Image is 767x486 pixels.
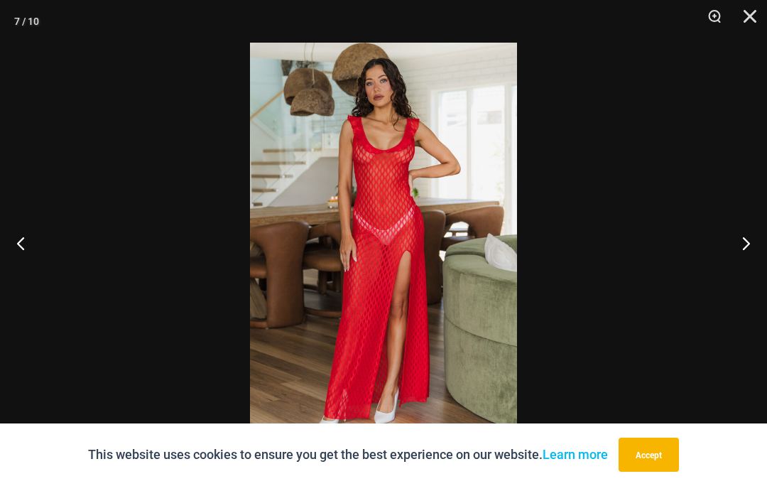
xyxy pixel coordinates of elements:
[619,438,679,472] button: Accept
[14,11,39,32] div: 7 / 10
[543,447,608,462] a: Learn more
[714,207,767,279] button: Next
[250,43,517,443] img: Sometimes Red 587 Dress 01
[88,444,608,465] p: This website uses cookies to ensure you get the best experience on our website.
